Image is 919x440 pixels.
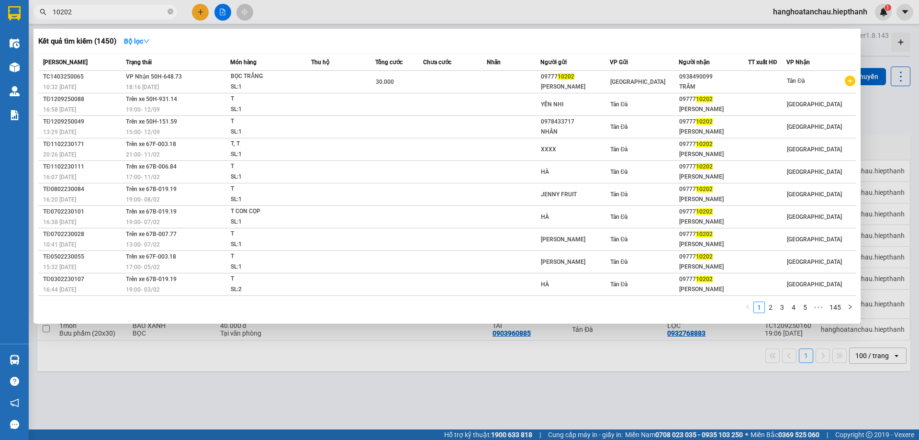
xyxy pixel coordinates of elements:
[143,38,150,45] span: down
[231,217,303,227] div: SL: 1
[10,355,20,365] img: warehouse-icon
[679,72,748,82] div: 0938490099
[787,236,842,243] span: [GEOGRAPHIC_DATA]
[231,116,303,127] div: T
[43,94,123,104] div: TĐ1209250088
[231,239,303,250] div: SL: 1
[126,264,160,271] span: 17:00 - 05/02
[787,281,842,288] span: [GEOGRAPHIC_DATA]
[787,101,842,108] span: [GEOGRAPHIC_DATA]
[10,398,19,407] span: notification
[126,231,177,237] span: Trên xe 67B-007.77
[126,151,160,158] span: 21:00 - 11/02
[231,184,303,194] div: T
[8,6,21,21] img: logo-vxr
[231,82,303,92] div: SL: 1
[787,191,842,198] span: [GEOGRAPHIC_DATA]
[748,59,777,66] span: TT xuất HĐ
[126,141,176,147] span: Trên xe 67F-003.18
[230,59,257,66] span: Món hàng
[10,377,19,386] span: question-circle
[679,149,748,159] div: [PERSON_NAME]
[43,274,123,284] div: TĐ0302230107
[800,302,810,313] a: 5
[43,264,76,271] span: 15:32 [DATE]
[541,257,609,267] div: [PERSON_NAME]
[126,196,160,203] span: 19:00 - 08/02
[43,229,123,239] div: TĐ0702230028
[231,274,303,284] div: T
[126,186,177,192] span: Trên xe 67B-019.19
[558,73,574,80] span: 10202
[126,174,160,181] span: 17:00 - 11/02
[742,302,753,313] button: left
[679,229,748,239] div: 09777
[231,251,303,262] div: T
[43,241,76,248] span: 10:41 [DATE]
[679,104,748,114] div: [PERSON_NAME]
[541,72,609,82] div: 09777
[126,253,176,260] span: Trên xe 67F-003.18
[679,94,748,104] div: 09777
[43,117,123,127] div: TĐ1209250049
[679,194,748,204] div: [PERSON_NAME]
[679,59,710,66] span: Người nhận
[844,302,856,313] button: right
[43,162,123,172] div: TĐ1102230111
[610,259,628,265] span: Tản Đà
[376,79,394,85] span: 30.000
[679,252,748,262] div: 09777
[610,101,628,108] span: Tản Đà
[610,59,628,66] span: VP Gửi
[43,129,76,135] span: 13:29 [DATE]
[679,127,748,137] div: [PERSON_NAME]
[787,146,842,153] span: [GEOGRAPHIC_DATA]
[43,151,76,158] span: 20:26 [DATE]
[126,219,160,226] span: 19:00 - 07/02
[231,229,303,239] div: T
[541,212,609,222] div: HÀ
[126,241,160,248] span: 13:00 - 07/02
[375,59,403,66] span: Tổng cước
[679,162,748,172] div: 09777
[742,302,753,313] li: Previous Page
[487,59,501,66] span: Nhãn
[777,302,787,313] a: 3
[679,262,748,272] div: [PERSON_NAME]
[10,62,20,72] img: warehouse-icon
[126,208,177,215] span: Trên xe 67B-019.19
[40,9,46,15] span: search
[541,145,609,155] div: XXXX
[43,207,123,217] div: TĐ0702230101
[541,235,609,245] div: [PERSON_NAME]
[826,302,844,313] li: 145
[231,284,303,295] div: SL: 2
[126,276,177,282] span: Trên xe 67B-019.19
[231,94,303,104] div: T
[787,214,842,220] span: [GEOGRAPHIC_DATA]
[765,302,776,313] li: 2
[10,110,20,120] img: solution-icon
[679,207,748,217] div: 09777
[38,36,116,46] h3: Kết quả tìm kiếm ( 1450 )
[679,172,748,182] div: [PERSON_NAME]
[610,79,665,85] span: [GEOGRAPHIC_DATA]
[126,129,160,135] span: 15:00 - 12/09
[231,206,303,217] div: T CON CỌP
[43,252,123,262] div: TĐ0502230055
[43,196,76,203] span: 16:20 [DATE]
[788,302,799,313] a: 4
[116,34,157,49] button: Bộ lọcdown
[610,214,628,220] span: Tản Đà
[696,276,713,282] span: 10202
[231,71,303,82] div: BỌC TRẮNG
[231,194,303,205] div: SL: 1
[423,59,451,66] span: Chưa cước
[679,117,748,127] div: 09777
[787,169,842,175] span: [GEOGRAPHIC_DATA]
[10,86,20,96] img: warehouse-icon
[43,84,76,90] span: 10:32 [DATE]
[786,59,810,66] span: VP Nhận
[126,286,160,293] span: 19:00 - 03/02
